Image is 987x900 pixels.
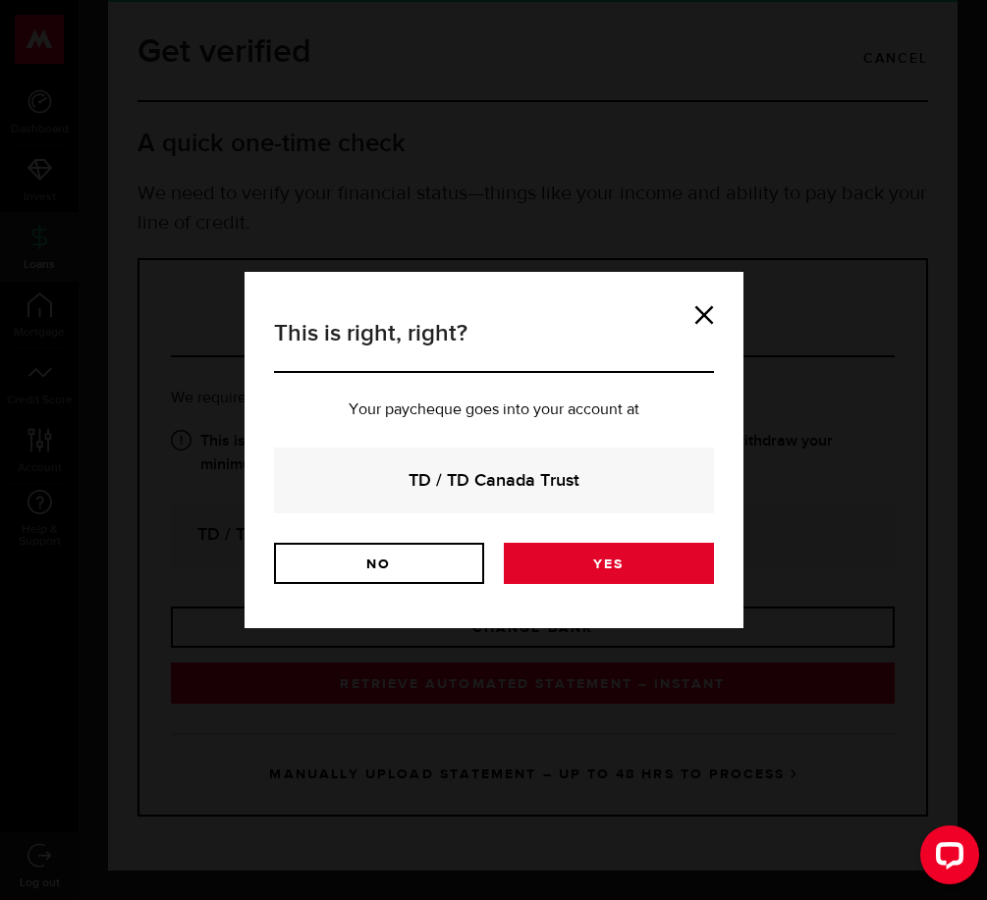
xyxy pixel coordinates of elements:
[274,402,714,418] p: Your paycheque goes into your account at
[905,818,987,900] iframe: LiveChat chat widget
[301,467,687,494] strong: TD / TD Canada Trust
[274,543,484,584] a: No
[504,543,714,584] a: Yes
[274,316,714,373] h3: This is right, right?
